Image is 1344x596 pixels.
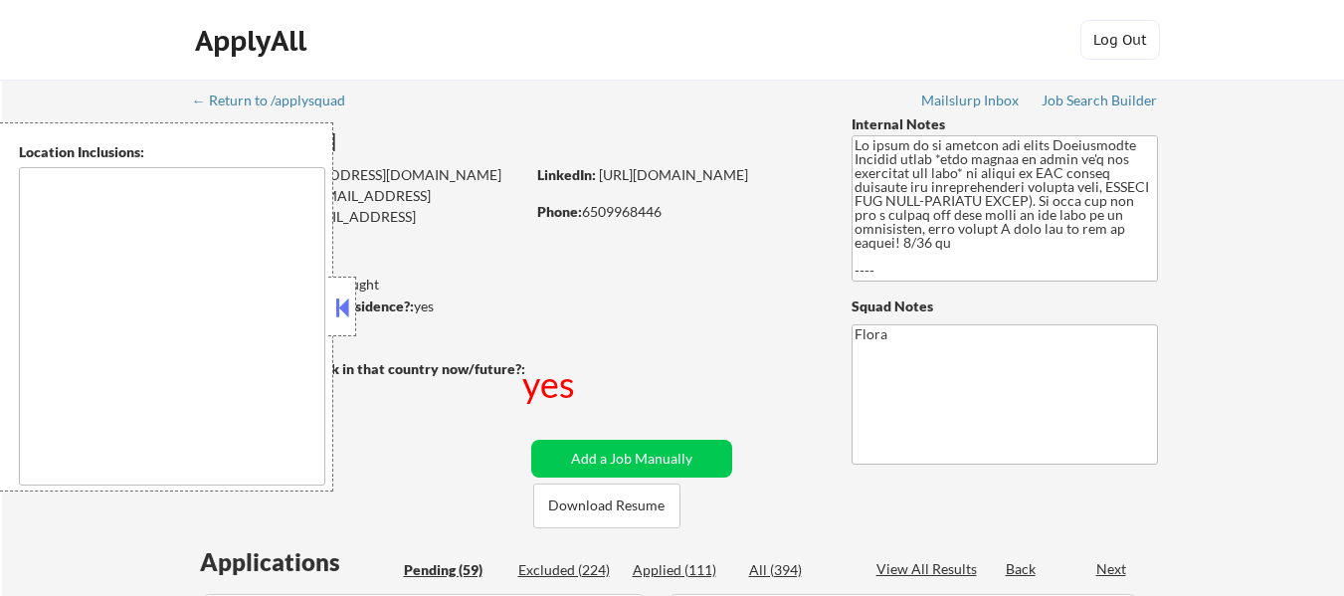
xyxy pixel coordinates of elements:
div: [EMAIL_ADDRESS][DOMAIN_NAME] [195,165,524,185]
div: [EMAIL_ADDRESS][DOMAIN_NAME] [194,207,524,246]
div: Squad Notes [852,297,1158,316]
strong: LinkedIn: [537,166,596,183]
a: ← Return to /applysquad [192,93,364,112]
div: Mailslurp Inbox [921,94,1021,107]
div: All (394) [749,560,849,580]
div: Applied (111) [633,560,732,580]
div: 6509968446 [537,202,819,222]
strong: Will need Visa to work in that country now/future?: [194,360,525,377]
button: Download Resume [533,484,680,528]
div: Job Search Builder [1042,94,1158,107]
div: Back [1006,559,1038,579]
button: Add a Job Manually [531,440,732,478]
div: ApplyAll [195,24,312,58]
div: View All Results [876,559,983,579]
div: Excluded (224) [518,560,618,580]
div: Next [1096,559,1128,579]
div: ← Return to /applysquad [192,94,364,107]
strong: Phone: [537,203,582,220]
div: [PERSON_NAME] [194,129,603,154]
div: Internal Notes [852,114,1158,134]
a: [URL][DOMAIN_NAME] [599,166,748,183]
div: [EMAIL_ADDRESS][DOMAIN_NAME] [195,186,524,225]
div: yes [522,359,579,409]
a: Mailslurp Inbox [921,93,1021,112]
div: Pending (59) [404,560,503,580]
div: Applications [200,550,397,574]
button: Log Out [1080,20,1160,60]
div: Location Inclusions: [19,142,325,162]
div: 110 sent / 200 bought [193,275,524,295]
